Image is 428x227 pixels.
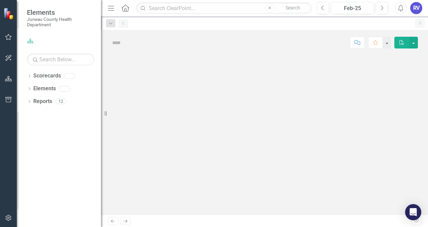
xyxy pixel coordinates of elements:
span: Elements [27,8,94,17]
a: Scorecards [33,72,61,80]
a: Elements [33,85,56,93]
img: Not Defined [111,37,122,48]
button: RV [410,2,422,14]
img: ClearPoint Strategy [3,7,15,19]
div: Feb-25 [333,4,371,12]
small: Juneau County Health Department [27,17,94,28]
input: Search ClearPoint... [136,2,312,14]
button: Feb-25 [331,2,374,14]
div: Open Intercom Messenger [405,204,421,220]
span: Search [286,5,300,10]
div: 12 [56,99,66,104]
a: Reports [33,98,52,105]
button: Search [276,3,310,13]
input: Search Below... [27,54,94,65]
